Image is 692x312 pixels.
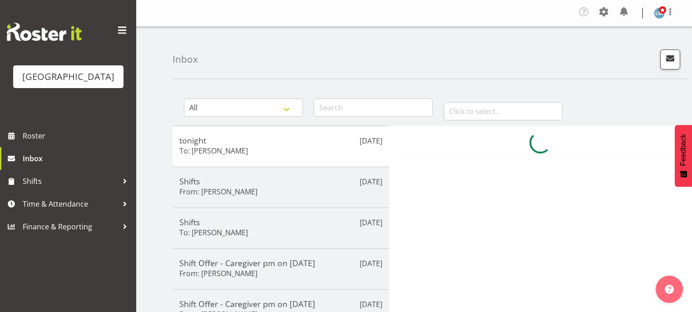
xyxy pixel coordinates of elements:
h5: Shifts [179,217,382,227]
h5: Shifts [179,176,382,186]
img: Rosterit website logo [7,23,82,41]
span: Roster [23,129,132,143]
p: [DATE] [360,217,382,228]
span: Finance & Reporting [23,220,118,233]
span: Shifts [23,174,118,188]
img: lesley-mckenzie127.jpg [654,8,665,19]
p: [DATE] [360,258,382,269]
div: [GEOGRAPHIC_DATA] [22,70,114,84]
p: [DATE] [360,299,382,310]
button: Feedback - Show survey [675,125,692,187]
input: Click to select... [444,102,563,120]
span: Time & Attendance [23,197,118,211]
h6: To: [PERSON_NAME] [179,228,248,237]
h4: Inbox [173,54,198,64]
p: [DATE] [360,176,382,187]
h6: From: [PERSON_NAME] [179,269,257,278]
h6: From: [PERSON_NAME] [179,187,257,196]
span: Feedback [679,134,687,166]
input: Search [314,99,433,117]
h6: To: [PERSON_NAME] [179,146,248,155]
img: help-xxl-2.png [665,285,674,294]
h5: tonight [179,135,382,145]
h5: Shift Offer - Caregiver pm on [DATE] [179,258,382,268]
p: [DATE] [360,135,382,146]
span: Inbox [23,152,132,165]
h5: Shift Offer - Caregiver pm on [DATE] [179,299,382,309]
